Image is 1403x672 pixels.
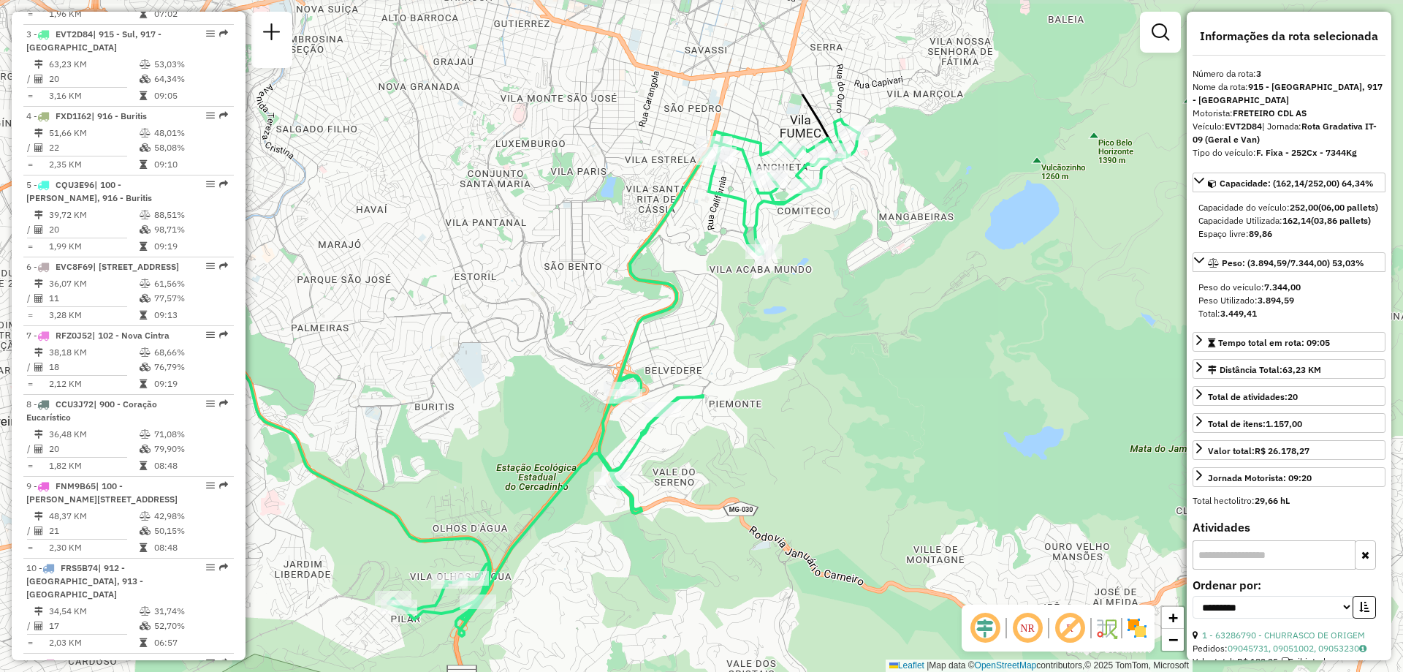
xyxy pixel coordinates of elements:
div: Peso Utilizado: [1198,294,1380,307]
i: Distância Total [34,512,43,521]
strong: 915 - [GEOGRAPHIC_DATA], 917 - [GEOGRAPHIC_DATA] [1193,81,1383,105]
td: 50,15% [153,524,227,538]
a: Jornada Motorista: 09:20 [1193,467,1385,487]
span: | [927,660,929,671]
span: CQU3E96 [56,179,94,190]
span: 3 - [26,29,161,53]
a: Valor total:R$ 26.178,27 [1193,440,1385,460]
td: 63,23 KM [48,57,139,72]
td: 1,99 KM [48,239,139,254]
td: 2,03 KM [48,635,139,650]
td: 09:13 [153,308,227,322]
strong: 3.449,41 [1220,308,1257,319]
div: Tipo do veículo: [1193,146,1385,159]
i: Tempo total em rota [140,242,147,251]
span: EVT2D84 [56,29,93,39]
span: − [1168,630,1178,649]
td: 2,35 KM [48,157,139,172]
strong: 20 [1288,391,1298,402]
span: Exibir todos [1282,656,1335,667]
td: 77,57% [153,291,227,306]
td: 64,34% [153,72,227,86]
td: / [26,72,34,86]
i: % de utilização do peso [140,60,151,69]
span: | Jornada: [1193,121,1377,145]
span: 9 - [26,480,178,505]
td: 51,66 KM [48,126,139,140]
strong: 29,66 hL [1255,495,1290,506]
span: Peso: (3.894,59/7.344,00) 53,03% [1222,257,1364,268]
td: 38,18 KM [48,345,139,360]
button: Ordem crescente [1353,596,1376,619]
a: Zoom in [1162,607,1184,629]
i: % de utilização do peso [140,607,151,616]
td: = [26,635,34,650]
a: 1 - 63286790 - CHURRASCO DE ORIGEM [1202,630,1365,641]
em: Rota exportada [219,180,228,189]
i: % de utilização da cubagem [140,363,151,371]
span: Tempo total em rota: 09:05 [1218,337,1330,348]
em: Rota exportada [219,111,228,120]
div: Nome da rota: [1193,80,1385,107]
i: Tempo total em rota [140,160,147,169]
td: 2,30 KM [48,540,139,555]
span: FRS5B74 [61,562,98,573]
div: Pedidos: [1193,642,1385,655]
td: = [26,458,34,473]
strong: F. Fixa - 252Cx - 7344Kg [1256,147,1357,158]
td: 20 [48,442,139,456]
td: 2,12 KM [48,377,139,391]
span: | 916 - Buritis [91,110,147,121]
td: 06:57 [153,635,227,650]
span: EVC8F69 [56,261,93,272]
i: Total de Atividades [34,75,43,83]
span: FUJ0G83 [61,657,99,668]
span: + [1168,608,1178,627]
td: 39,72 KM [48,208,139,222]
td: 52,70% [153,619,227,633]
td: = [26,239,34,254]
i: Tempo total em rota [140,543,147,552]
td: 09:10 [153,157,227,172]
td: 1,82 KM [48,458,139,473]
span: 63,23 KM [1282,364,1321,375]
strong: 252,00 [1290,202,1318,213]
span: Ocultar NR [1010,611,1045,646]
strong: 3 [1256,68,1261,79]
i: % de utilização da cubagem [140,445,151,453]
i: Tempo total em rota [140,10,147,18]
td: = [26,7,34,21]
i: Tempo total em rota [140,380,147,388]
em: Opções [206,29,215,38]
span: Peso do veículo: [1198,282,1301,292]
td: 53,03% [153,57,227,72]
i: Tempo total em rota [140,311,147,320]
i: % de utilização do peso [140,129,151,137]
div: Capacidade Utilizada: [1198,214,1380,227]
td: 88,51% [153,208,227,222]
i: Total de Atividades [34,225,43,234]
div: Peso: (3.894,59/7.344,00) 53,03% [1193,275,1385,326]
td: 09:05 [153,88,227,103]
em: Rota exportada [219,29,228,38]
td: = [26,540,34,555]
td: 08:48 [153,540,227,555]
em: Opções [206,180,215,189]
i: Tempo total em rota [140,638,147,647]
em: Opções [206,111,215,120]
span: 5 - [26,179,152,203]
div: Jornada Motorista: 09:20 [1208,472,1312,485]
span: Total de atividades: [1208,391,1298,402]
td: 48,01% [153,126,227,140]
strong: 162,14 [1282,215,1311,226]
strong: (03,86 pallets) [1311,215,1371,226]
span: Capacidade: (162,14/252,00) 64,34% [1220,178,1374,189]
td: 98,71% [153,222,227,237]
td: 21 [48,524,139,538]
td: 3,28 KM [48,308,139,322]
td: 09:19 [153,239,227,254]
span: 8 - [26,399,157,423]
span: FNM9B65 [56,480,96,491]
a: Total de itens:1.157,00 [1193,413,1385,433]
td: = [26,88,34,103]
